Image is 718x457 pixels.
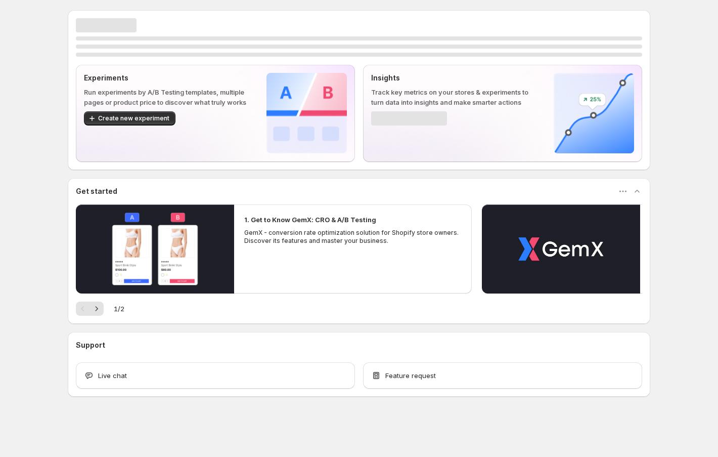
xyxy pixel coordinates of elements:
[244,229,462,245] p: GemX - conversion rate optimization solution for Shopify store owners. Discover its features and ...
[84,111,175,126] button: Create new experiment
[84,73,250,83] p: Experiments
[84,87,250,107] p: Run experiments by A/B Testing templates, multiple pages or product price to discover what truly ...
[76,340,105,350] h3: Support
[385,370,436,381] span: Feature request
[244,215,376,225] h2: 1. Get to Know GemX: CRO & A/B Testing
[266,73,347,153] img: Experiments
[371,87,537,107] p: Track key metrics on your stores & experiments to turn data into insights and make smarter actions
[554,73,634,153] img: Insights
[76,302,104,316] nav: Pagination
[114,304,124,314] span: 1 / 2
[371,73,537,83] p: Insights
[98,114,169,122] span: Create new experiment
[482,204,640,294] button: Play video
[89,302,104,316] button: Next
[98,370,127,381] span: Live chat
[76,186,117,196] h3: Get started
[76,204,234,294] button: Play video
